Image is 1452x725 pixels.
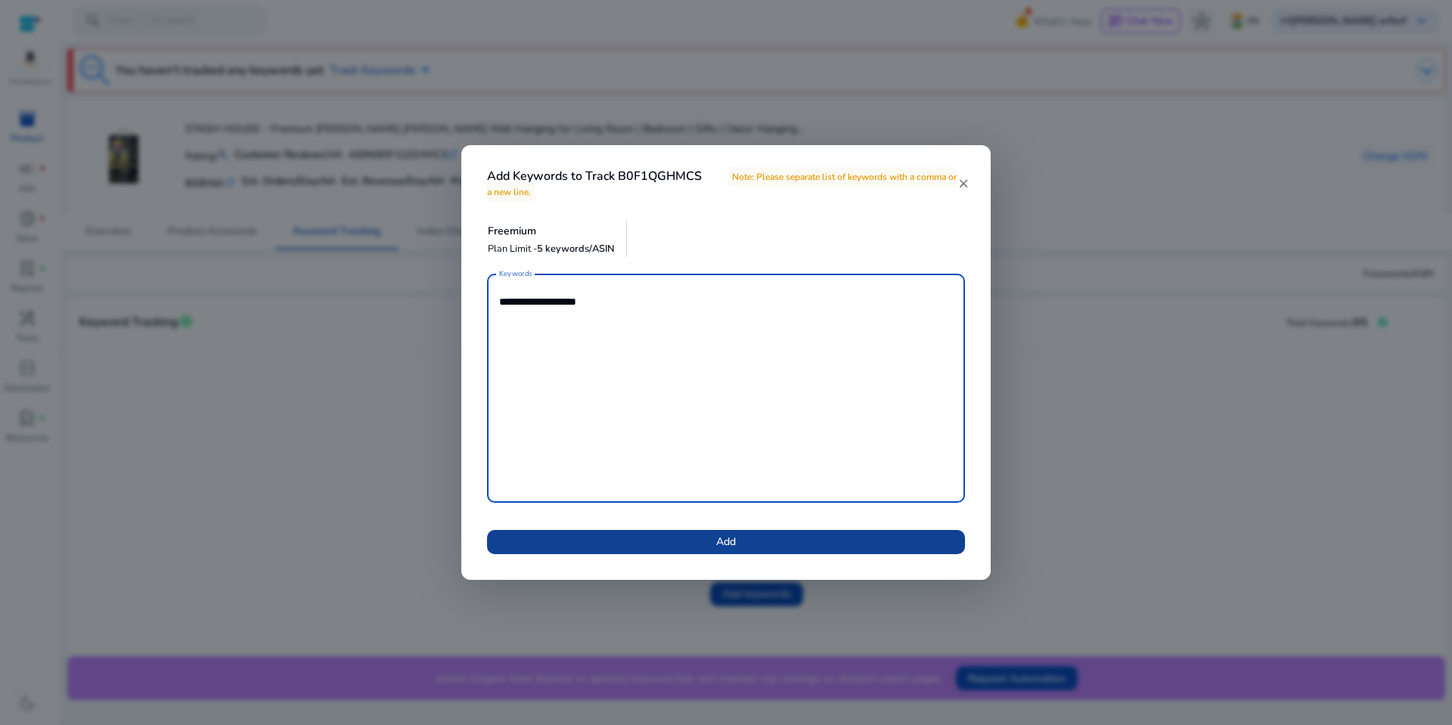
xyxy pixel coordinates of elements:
[488,225,615,238] h5: Freemium
[957,177,970,191] mat-icon: close
[537,242,615,256] span: 5 keywords/ASIN
[716,534,736,550] span: Add
[499,268,532,279] mat-label: Keywords
[487,169,957,198] h4: Add Keywords to Track B0F1QGHMCS
[488,242,615,256] p: Plan Limit -
[487,167,957,201] span: Note: Please separate list of keywords with a comma or a new line.
[487,530,965,554] button: Add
